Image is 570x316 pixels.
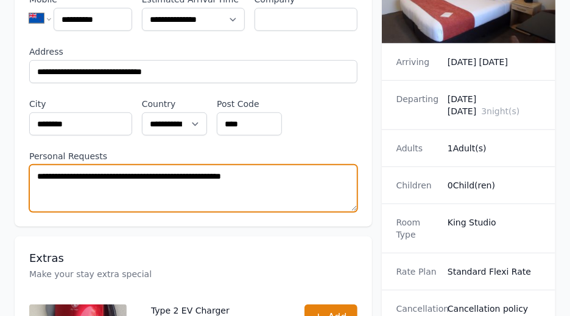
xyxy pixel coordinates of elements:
dt: Departing [396,93,438,117]
dd: [DATE] [DATE] [448,56,541,68]
dt: Arriving [396,56,438,68]
dd: 0 Child(ren) [448,179,541,191]
dd: 1 Adult(s) [448,142,541,154]
dd: King Studio [448,216,541,241]
dt: Rate Plan [396,266,438,278]
dd: [DATE] [DATE] [448,93,541,117]
dt: Children [396,179,438,191]
span: 3 night(s) [481,106,519,116]
h3: Extras [29,251,357,266]
dt: Room Type [396,216,438,241]
label: Personal Requests [29,150,357,162]
label: City [29,98,132,110]
label: Address [29,46,357,58]
label: Country [142,98,207,110]
label: Post Code [217,98,282,110]
p: Make your stay extra special [29,268,357,280]
dd: Standard Flexi Rate [448,266,541,278]
dt: Adults [396,142,438,154]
